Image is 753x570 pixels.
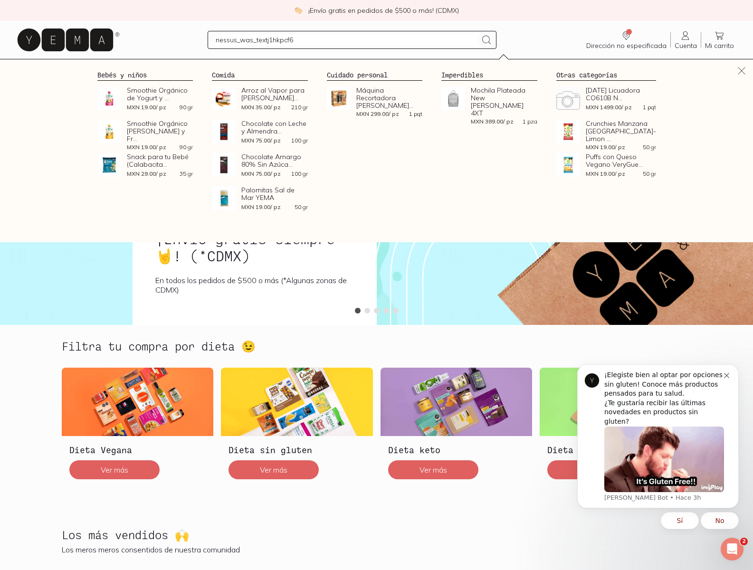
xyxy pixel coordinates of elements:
span: Mochila Plateada New [PERSON_NAME] 4XT [471,86,537,117]
a: Sucursales 📍 [127,59,193,78]
h3: Dieta keto [388,444,525,456]
a: Arroz al Vapor para Sushi SUKINAArroz al Vapor para [PERSON_NAME]...MXN 35.00/ pz210 gr [212,86,308,110]
p: En todos los pedidos de $500 o más (*Algunas zonas de CDMX) [155,275,354,294]
img: Palomitas Sal de Mar YEMA [212,186,236,210]
span: Chocolate Amargo 80% Sin Azúca... [241,153,308,168]
span: Chocolate con Leche y Almendra... [241,120,308,135]
button: Ver más [388,460,478,479]
img: Máquina Recortadora de Cabello y Barba [327,86,351,110]
h3: Dieta Vegana [69,444,206,456]
span: Dirección no especificada [586,41,667,50]
p: ¡Envío gratis en pedidos de $500 o más! (CDMX) [308,6,459,15]
a: Dieta ketoDieta ketoVer más [381,368,533,486]
a: Dirección no especificada [582,30,670,50]
a: Imperdibles [441,71,483,79]
a: Smoothie Orgánico de Yogurt y FrutasSmoothie Orgánico de Yogurt y ...MXN 19.00/ pz90 gr [97,86,193,110]
a: Producto en sesión de fotos[DATE] Licuadora CO610B N...MXN 1499.00/ pz1 pqt [556,86,656,110]
span: MXN 19.00 / pz [586,144,625,150]
a: Cuenta [671,30,701,50]
a: Chocolate con Leche y AlmendrasChocolate con Leche y Almendra...MXN 75.00/ pz100 gr [212,120,308,143]
iframe: Intercom notifications mensaje [563,356,753,535]
a: Dieta VeganaDieta VeganaVer más [62,368,214,486]
img: Crunchies Manzana Chile-Limon VeryGuel [556,120,580,143]
img: check [294,6,303,15]
a: Mi carrito [701,30,738,50]
span: MXN 19.00 / pz [127,104,166,110]
img: Chocolate Amargo 80% Sin Azúcar [212,153,236,177]
span: 100 gr [291,138,308,143]
a: Los estrenos ✨ [320,59,395,78]
img: Dieta keto [381,368,533,436]
img: Producto en sesión de fotos [556,86,580,110]
a: Chocolate Amargo 80% Sin AzúcarChocolate Amargo 80% Sin Azúca...MXN 75.00/ pz100 gr [212,153,308,177]
span: 100 gr [291,171,308,177]
span: 1 pza [523,119,537,124]
span: 1 pqt [643,104,656,110]
a: Dieta orgánicaDieta orgánicaVer más [540,368,692,486]
span: Puffs con Queso Vegano VeryGue... [586,153,656,168]
a: Dieta sin glutenDieta sin glutenVer más [221,368,373,486]
h1: ¡Envío gratis siempre🤘! (*CDMX) [155,230,354,264]
span: MXN 35.00 / pz [241,104,281,110]
span: 50 gr [643,144,656,150]
span: MXN 75.00 / pz [241,138,281,143]
span: Cuenta [675,41,697,50]
span: Snack para tu Bebé (Calabacita... [127,153,193,168]
span: MXN 299.00 / pz [356,111,399,117]
span: Smoothie Orgánico de Yogurt y ... [127,86,193,102]
span: 1 pqt [409,111,422,117]
span: 210 gr [291,104,308,110]
h3: Dieta sin gluten [229,444,365,456]
h2: Filtra tu compra por dieta 😉 [62,340,256,352]
img: Snack para tu Bebé (Calabacita) [97,153,121,177]
span: [DATE] Licuadora CO610B N... [586,86,656,102]
span: 35 gr [180,171,193,177]
span: Crunchies Manzana [GEOGRAPHIC_DATA]-Limon ... [586,120,656,142]
img: Chocolate con Leche y Almendras [212,120,236,143]
img: Arroz al Vapor para Sushi SUKINA [212,86,236,110]
span: MXN 389.00 / pz [471,119,514,124]
a: Máquina Recortadora de Cabello y BarbaMáquina Recortadora [PERSON_NAME]...MXN 299.00/ pz1 pqt [327,86,423,110]
a: Puffs con Queso Vegano VeryGuelPuffs con Queso Vegano VeryGue...MXN 19.00/ pz50 gr [556,153,656,177]
iframe: Intercom live chat [721,538,743,560]
span: Palomitas Sal de Mar YEMA [241,186,308,201]
span: 50 gr [643,171,656,177]
span: 90 gr [180,144,193,150]
button: Ver más [69,460,160,479]
span: MXN 1499.00 / pz [586,104,632,110]
span: MXN 29.00 / pz [127,171,166,177]
img: Smoothie Orgánico de Coco y Frutas [97,120,121,143]
h3: Dieta orgánica [547,444,684,456]
span: Máquina Recortadora [PERSON_NAME]... [356,86,423,109]
span: MXN 19.00 / pz [127,144,166,150]
button: Ver más [229,460,319,479]
span: MXN 19.00 / pz [586,171,625,177]
a: pasillo-todos-link [36,59,97,78]
h2: Los más vendidos 🙌 [62,529,189,541]
p: Los meros meros consentidos de nuestra comunidad [62,545,692,554]
a: Comida [212,71,235,79]
img: Mochila Plateada New Briz 4XT [441,86,465,110]
a: Otras categorías [556,71,617,79]
img: Puffs con Queso Vegano VeryGuel [556,153,580,177]
span: Arroz al Vapor para [PERSON_NAME]... [241,86,308,102]
a: Smoothie Orgánico de Coco y FrutasSmoothie Orgánico [PERSON_NAME] y Fr...MXN 19.00/ pz90 gr [97,120,193,143]
span: Smoothie Orgánico [PERSON_NAME] y Fr... [127,120,193,142]
input: Busca los mejores productos [216,34,477,46]
span: 2 [740,538,748,545]
span: 90 gr [180,104,193,110]
span: Mi carrito [705,41,734,50]
a: Mochila Plateada New Briz 4XTMochila Plateada New [PERSON_NAME] 4XTMXN 389.00/ pz1 pza [441,86,537,110]
a: Los Imperdibles ⚡️ [212,59,301,78]
span: MXN 75.00 / pz [241,171,281,177]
